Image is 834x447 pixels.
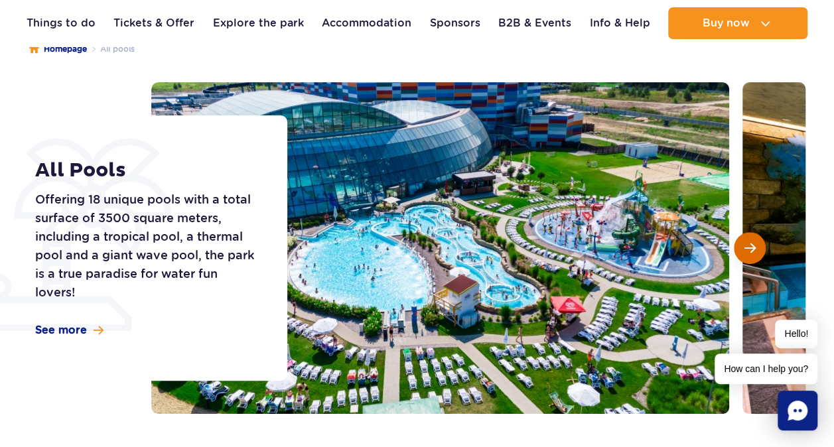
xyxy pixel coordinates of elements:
[213,7,304,39] a: Explore the park
[35,159,257,182] h1: All Pools
[35,323,104,338] a: See more
[715,353,817,384] span: How can I help you?
[734,232,766,264] button: Next slide
[668,7,807,39] button: Buy now
[113,7,194,39] a: Tickets & Offer
[778,391,817,430] div: Chat
[322,7,411,39] a: Accommodation
[29,42,87,56] a: Homepage
[151,82,729,414] img: Outdoor section of Suntago, with pools and slides, surrounded by sunbeds and greenery
[775,320,817,348] span: Hello!
[87,42,135,56] li: All pools
[498,7,571,39] a: B2B & Events
[35,323,87,338] span: See more
[702,17,749,29] span: Buy now
[27,7,96,39] a: Things to do
[35,190,257,302] p: Offering 18 unique pools with a total surface of 3500 square meters, including a tropical pool, a...
[430,7,480,39] a: Sponsors
[590,7,650,39] a: Info & Help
